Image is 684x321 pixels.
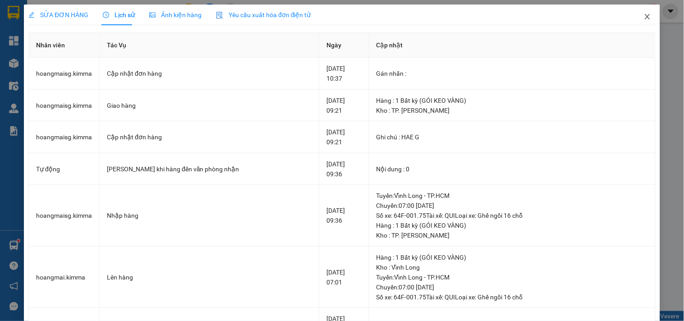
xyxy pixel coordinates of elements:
[29,58,100,90] td: hoangmaisg.kimma
[216,12,223,19] img: icon
[326,159,361,179] div: [DATE] 09:36
[62,49,120,59] li: VP Vĩnh Long
[103,11,135,18] span: Lịch sử
[216,11,311,18] span: Yêu cầu xuất hóa đơn điện tử
[319,33,369,58] th: Ngày
[369,33,656,58] th: Cập nhật
[376,262,648,272] div: Kho : Vĩnh Long
[644,13,651,20] span: close
[107,101,312,110] div: Giao hàng
[326,127,361,147] div: [DATE] 09:21
[326,64,361,83] div: [DATE] 10:37
[376,96,648,105] div: Hàng : 1 Bất kỳ (GÓI KEO VÀNG)
[107,164,312,174] div: [PERSON_NAME] khi hàng đến văn phòng nhận
[107,132,312,142] div: Cập nhật đơn hàng
[376,220,648,230] div: Hàng : 1 Bất kỳ (GÓI KEO VÀNG)
[100,33,319,58] th: Tác Vụ
[376,164,648,174] div: Nội dung : 0
[376,191,648,220] div: Tuyến : Vĩnh Long - TP.HCM Chuyến: 07:00 [DATE] Số xe: 64F-001.75 Tài xế: QUI Loại xe: Ghế ngồi 1...
[62,60,69,67] span: environment
[28,11,88,18] span: SỬA ĐƠN HÀNG
[107,272,312,282] div: Lên hàng
[62,60,110,87] b: 107/1 , Đường 2/9 P1, TP Vĩnh Long
[5,5,36,36] img: logo.jpg
[376,69,648,78] div: Gán nhãn :
[29,247,100,308] td: hoangmai.kimma
[29,121,100,153] td: hoangmaisg.kimma
[107,211,312,220] div: Nhập hàng
[29,153,100,185] td: Tự động
[28,12,35,18] span: edit
[376,105,648,115] div: Kho : TP. [PERSON_NAME]
[29,90,100,122] td: hoangmaisg.kimma
[29,185,100,247] td: hoangmaisg.kimma
[5,5,131,38] li: [PERSON_NAME] - 0931936768
[326,267,361,287] div: [DATE] 07:01
[635,5,660,30] button: Close
[376,252,648,262] div: Hàng : 1 Bất kỳ (GÓI KEO VÀNG)
[326,96,361,115] div: [DATE] 09:21
[5,49,62,69] li: VP TP. [PERSON_NAME]
[103,12,109,18] span: clock-circle
[29,33,100,58] th: Nhân viên
[149,11,202,18] span: Ảnh kiện hàng
[376,132,648,142] div: Ghi chú : HAE G
[376,272,648,302] div: Tuyến : Vĩnh Long - TP.HCM Chuyến: 07:00 [DATE] Số xe: 64F-001.75 Tài xế: QUI Loại xe: Ghế ngồi 1...
[376,230,648,240] div: Kho : TP. [PERSON_NAME]
[149,12,156,18] span: picture
[326,206,361,225] div: [DATE] 09:36
[107,69,312,78] div: Cập nhật đơn hàng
